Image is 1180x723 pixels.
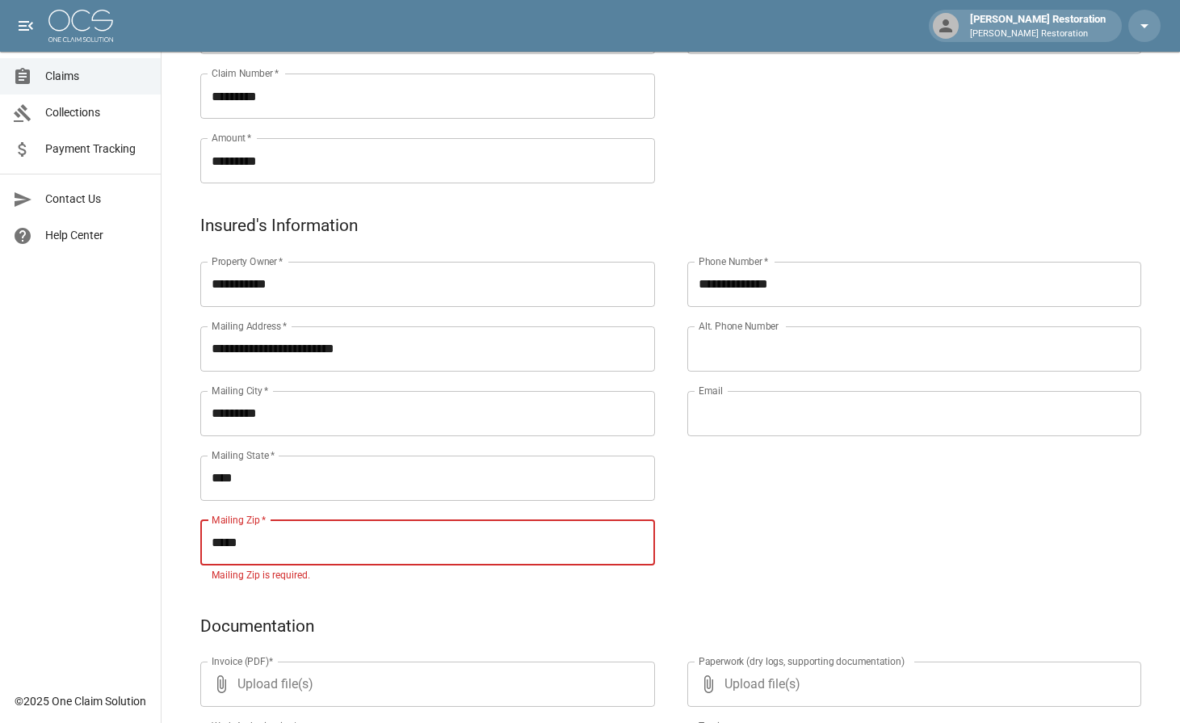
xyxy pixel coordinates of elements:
label: Claim Number [212,66,279,80]
span: Upload file(s) [237,662,611,707]
label: Paperwork (dry logs, supporting documentation) [699,654,905,668]
div: [PERSON_NAME] Restoration [964,11,1112,40]
label: Amount [212,131,252,145]
p: Mailing Zip is required. [212,568,644,584]
label: Mailing Address [212,319,287,333]
img: ocs-logo-white-transparent.png [48,10,113,42]
span: Help Center [45,227,148,244]
label: Alt. Phone Number [699,319,779,333]
span: Contact Us [45,191,148,208]
span: Claims [45,68,148,85]
label: Mailing Zip [212,513,267,527]
span: Payment Tracking [45,141,148,158]
label: Phone Number [699,254,768,268]
label: Mailing State [212,448,275,462]
label: Property Owner [212,254,283,268]
span: Upload file(s) [724,662,1098,707]
label: Email [699,384,723,397]
label: Mailing City [212,384,269,397]
label: Invoice (PDF)* [212,654,274,668]
span: Collections [45,104,148,121]
div: © 2025 One Claim Solution [15,693,146,709]
button: open drawer [10,10,42,42]
p: [PERSON_NAME] Restoration [970,27,1106,41]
